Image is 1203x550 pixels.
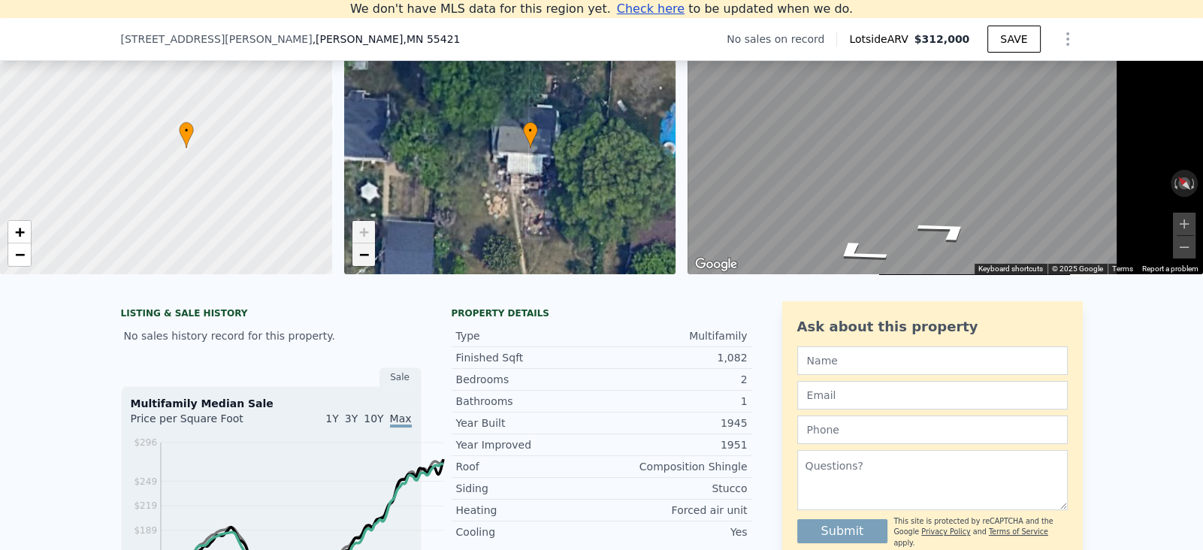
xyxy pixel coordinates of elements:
input: Name [797,346,1068,375]
div: Roof [456,459,602,474]
span: + [15,222,25,241]
button: Show Options [1053,24,1083,54]
button: Rotate clockwise [1190,170,1198,197]
div: Year Improved [456,437,602,452]
path: Go East, Cheri Ln NE [892,213,1001,248]
div: This site is protected by reCAPTCHA and the Google and apply. [893,516,1067,548]
div: Bathrooms [456,394,602,409]
button: Zoom out [1173,236,1195,258]
div: 1945 [602,416,748,431]
span: Check here [617,2,685,16]
a: Open this area in Google Maps (opens a new window) [691,255,741,274]
div: Type [456,328,602,343]
span: − [358,245,368,264]
div: Year Built [456,416,602,431]
div: Bedrooms [456,372,602,387]
span: [STREET_ADDRESS][PERSON_NAME] [121,32,313,47]
div: 1951 [602,437,748,452]
div: 2 [602,372,748,387]
div: • [179,122,194,148]
button: SAVE [987,26,1040,53]
a: Zoom out [352,243,375,266]
tspan: $249 [134,476,157,487]
div: 1 [602,394,748,409]
button: Keyboard shortcuts [978,264,1043,274]
div: Multifamily [602,328,748,343]
div: Siding [456,481,602,496]
div: Ask about this property [797,316,1068,337]
span: Max [390,412,412,428]
button: Submit [797,519,888,543]
span: 3Y [345,412,358,425]
span: − [15,245,25,264]
input: Phone [797,416,1068,444]
div: Heating [456,503,602,518]
span: Lotside ARV [849,32,914,47]
tspan: $296 [134,437,157,448]
a: Zoom out [8,243,31,266]
span: © 2025 Google [1052,264,1103,273]
button: Reset the view [1171,170,1198,198]
a: Zoom in [8,221,31,243]
span: $312,000 [914,33,970,45]
a: Report a problem [1142,264,1198,273]
div: Yes [602,524,748,539]
div: Price per Square Foot [131,411,271,435]
span: 10Y [364,412,383,425]
div: Finished Sqft [456,350,602,365]
button: Zoom in [1173,213,1195,235]
div: No sales on record [727,32,836,47]
span: 1Y [325,412,338,425]
div: Composition Shingle [602,459,748,474]
span: , MN 55421 [403,33,460,45]
input: Email [797,381,1068,409]
div: Stucco [602,481,748,496]
a: Terms of Service [989,527,1048,536]
a: Terms (opens in new tab) [1112,264,1133,273]
div: • [523,122,538,148]
a: Zoom in [352,221,375,243]
span: • [179,124,194,137]
div: Sale [379,367,422,387]
span: , [PERSON_NAME] [313,32,461,47]
div: Forced air unit [602,503,748,518]
button: Rotate counterclockwise [1171,170,1179,197]
span: • [523,124,538,137]
span: + [358,222,368,241]
path: Go West, Cheri Ln NE [803,234,912,270]
div: Cooling [456,524,602,539]
a: Privacy Policy [921,527,970,536]
div: 1,082 [602,350,748,365]
img: Google [691,255,741,274]
tspan: $219 [134,500,157,511]
tspan: $189 [134,525,157,536]
div: Multifamily Median Sale [131,396,412,411]
div: No sales history record for this property. [121,322,422,349]
div: Property details [452,307,752,319]
div: LISTING & SALE HISTORY [121,307,422,322]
